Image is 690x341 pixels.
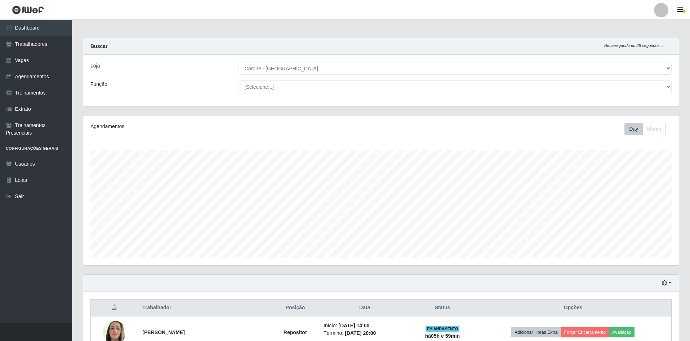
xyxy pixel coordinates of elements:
th: Data [319,300,410,316]
time: [DATE] 20:00 [345,330,376,336]
button: Day [624,123,643,135]
label: Loja [90,62,100,70]
label: Função [90,80,107,88]
button: Month [642,123,666,135]
time: [DATE] 14:00 [338,323,369,328]
button: Forçar Encerramento [561,327,609,337]
div: Toolbar with button groups [624,123,672,135]
th: Opções [475,300,672,316]
button: Avaliação [609,327,635,337]
span: EM ANDAMENTO [426,326,460,332]
strong: Repositor [284,329,307,335]
th: Status [410,300,475,316]
th: Trabalhador [138,300,271,316]
strong: há 05 h e 59 min [425,333,460,339]
div: First group [624,123,666,135]
strong: Buscar [90,43,107,49]
div: Agendamentos [90,123,326,130]
i: Recarregando em 28 segundos... [604,43,663,48]
li: Término: [324,329,406,337]
button: Adicionar Horas Extra [511,327,561,337]
li: Início: [324,322,406,329]
th: Posição [271,300,319,316]
img: CoreUI Logo [12,5,44,14]
strong: [PERSON_NAME] [142,329,184,335]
